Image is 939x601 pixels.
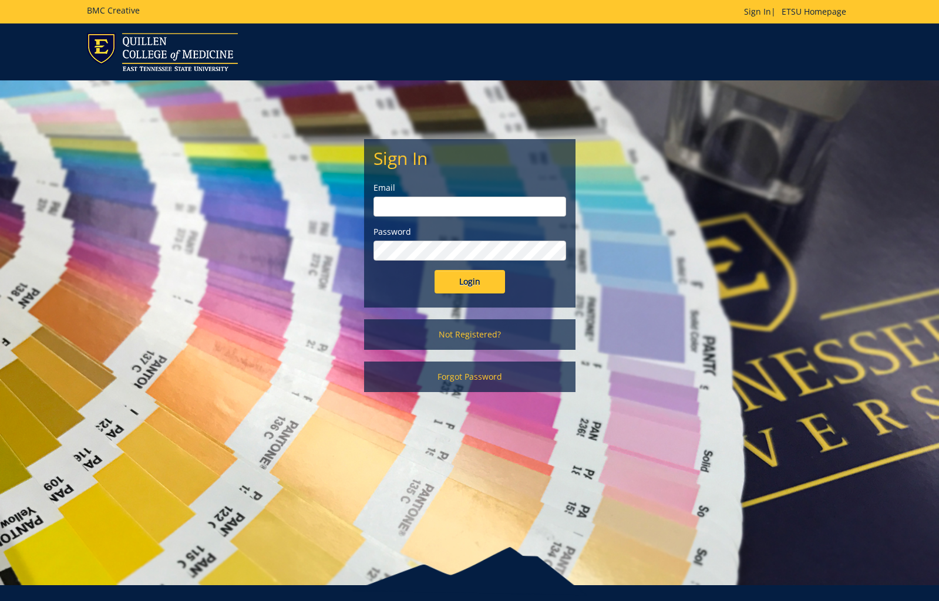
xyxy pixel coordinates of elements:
[744,6,771,17] a: Sign In
[373,226,566,238] label: Password
[744,6,852,18] p: |
[87,6,140,15] h5: BMC Creative
[373,148,566,168] h2: Sign In
[364,319,575,350] a: Not Registered?
[435,270,505,293] input: Login
[364,362,575,392] a: Forgot Password
[776,6,852,17] a: ETSU Homepage
[87,33,238,71] img: ETSU logo
[373,182,566,194] label: Email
